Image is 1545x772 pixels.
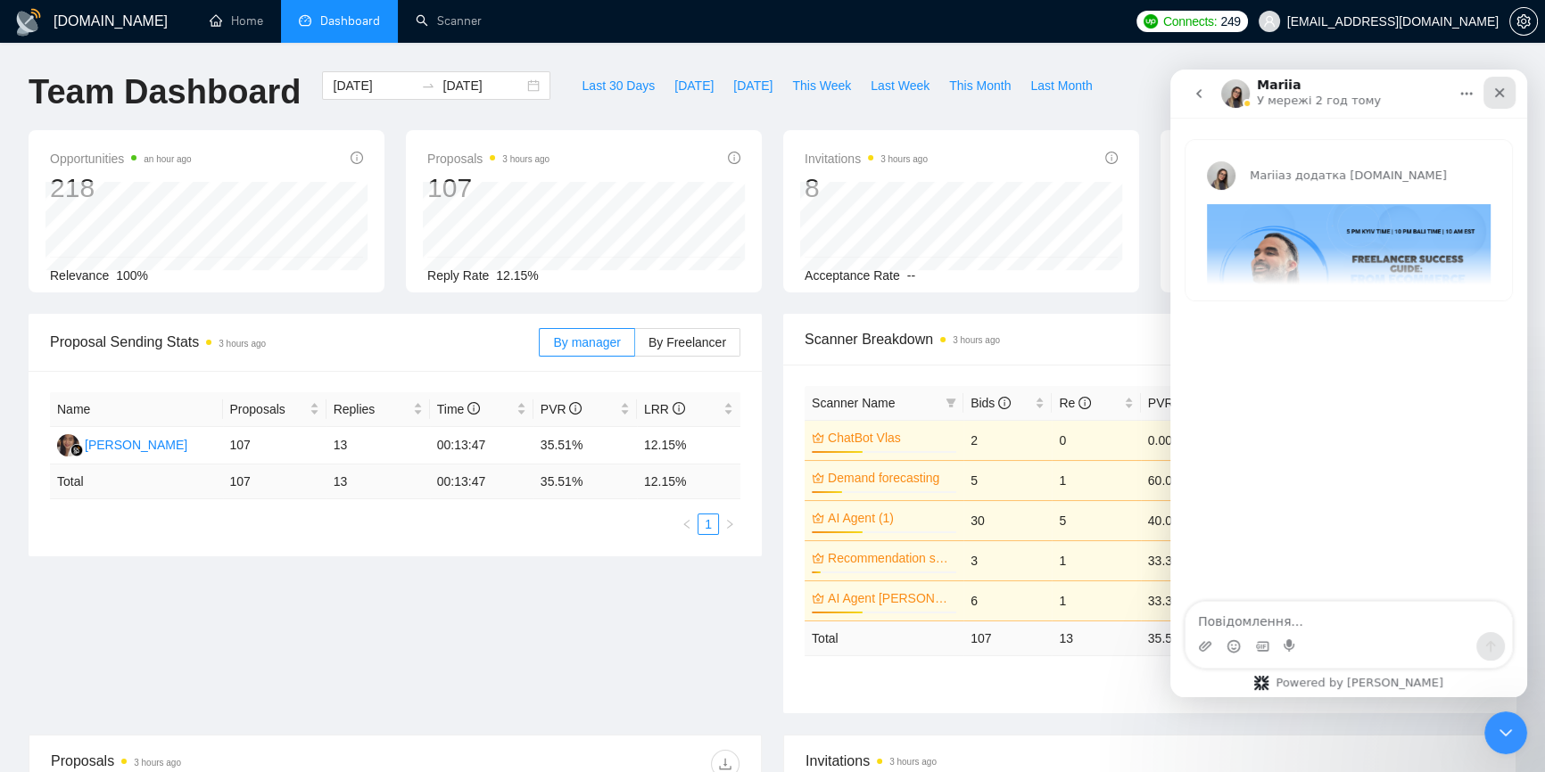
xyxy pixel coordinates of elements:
span: This Month [949,76,1011,95]
span: crown [812,552,824,564]
th: Name [50,392,223,427]
span: crown [812,592,824,604]
time: 3 hours ago [880,154,928,164]
span: Dashboard [320,13,380,29]
img: upwork-logo.png [1144,14,1158,29]
span: info-circle [351,152,363,164]
time: 3 hours ago [219,339,266,349]
a: AI Agent (1) [828,508,953,528]
td: 107 [223,427,326,464]
span: Acceptance Rate [805,268,900,283]
img: gigradar-bm.png [70,444,83,456]
td: Total [50,464,223,499]
button: right [719,513,740,535]
span: Scanner Name [812,396,895,410]
span: setting [1510,14,1537,29]
span: info-circle [569,402,582,415]
span: Relevance [50,268,109,283]
span: This Week [792,76,851,95]
td: 00:13:47 [430,427,533,464]
span: Connects: [1163,12,1217,31]
td: 35.51% [533,427,637,464]
span: crown [812,431,824,444]
span: download [712,757,739,771]
td: 1 [1052,460,1140,500]
td: 107 [223,464,326,499]
th: Replies [326,392,430,427]
span: By manager [553,335,620,349]
li: 1 [698,513,719,535]
button: Last Month [1020,71,1102,100]
span: info-circle [673,402,685,415]
td: 1 [1052,580,1140,620]
span: Invitations [805,148,928,169]
td: 2 [963,420,1052,460]
td: 3 [963,540,1052,580]
a: homeHome [210,13,263,29]
span: 12.15% [496,268,538,283]
td: 13 [326,464,430,499]
a: AI Agent [PERSON_NAME] [828,588,953,608]
td: 00:13:47 [430,464,533,499]
li: Next Page [719,513,740,535]
td: 13 [1052,620,1140,655]
td: 13 [326,427,430,464]
time: an hour ago [144,154,191,164]
td: 12.15% [637,427,740,464]
input: End date [442,76,524,95]
a: searchScanner [416,13,482,29]
iframe: Intercom live chat [1484,711,1527,754]
span: dashboard [299,14,311,27]
span: [DATE] [674,76,714,95]
span: PVR [541,402,582,416]
span: info-circle [1105,152,1118,164]
span: LRR [644,402,685,416]
button: Last 30 Days [572,71,665,100]
span: [DATE] [733,76,772,95]
span: filter [942,390,960,416]
span: Reply Rate [427,268,489,283]
span: to [421,78,435,93]
button: This Month [939,71,1020,100]
td: Total [805,620,963,655]
a: Demand forecasting [828,468,953,488]
span: swap-right [421,78,435,93]
button: [DATE] [665,71,723,100]
a: setting [1509,14,1538,29]
img: DS [57,434,79,456]
button: left [676,513,698,535]
a: ChatBot Vlas [828,428,953,448]
span: Scanner Breakdown [805,328,1495,350]
span: Re [1059,396,1091,410]
div: [PERSON_NAME] [85,435,187,455]
td: 0 [1052,420,1140,460]
span: crown [812,472,824,484]
td: 35.51 % [533,464,637,499]
td: 33.33% [1141,540,1229,580]
h1: Team Dashboard [29,71,301,113]
td: 5 [1052,500,1140,540]
span: -- [907,268,915,283]
span: info-circle [998,397,1011,409]
span: Time [437,402,480,416]
input: Start date [333,76,414,95]
td: 6 [963,580,1052,620]
td: 35.51 % [1141,620,1229,655]
time: 3 hours ago [889,757,937,767]
span: Invitations [806,750,1494,772]
td: 0.00% [1141,420,1229,460]
span: Last Month [1030,76,1092,95]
